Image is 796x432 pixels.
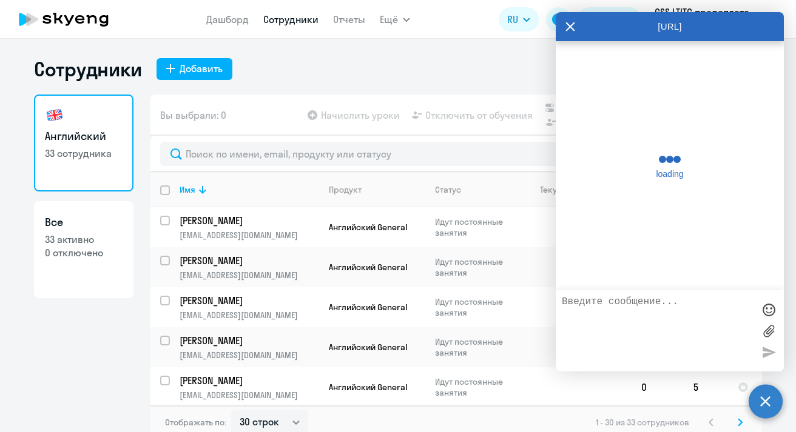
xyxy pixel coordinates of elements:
[180,390,319,400] p: [EMAIL_ADDRESS][DOMAIN_NAME]
[34,95,133,191] a: Английский33 сотрудника
[435,184,518,195] div: Статус
[180,294,319,307] a: [PERSON_NAME]
[578,7,641,32] button: Балансbalance
[180,270,319,281] p: [EMAIL_ADDRESS][DOMAIN_NAME]
[435,184,461,195] div: Статус
[540,184,609,195] div: Текущий уровень
[435,296,518,318] p: Идут постоянные занятия
[329,184,425,195] div: Продукт
[263,13,319,25] a: Сотрудники
[34,201,133,298] a: Все33 активно0 отключено
[435,376,518,398] p: Идут постоянные занятия
[45,128,123,144] h3: Английский
[333,13,365,25] a: Отчеты
[180,214,319,227] a: [PERSON_NAME]
[180,184,319,195] div: Имя
[632,367,684,407] td: 0
[649,5,786,34] button: GSS LTITC предоплата (временно), Xometry Europe GmbH
[180,184,195,195] div: Имя
[180,334,319,347] a: [PERSON_NAME]
[180,214,317,227] p: [PERSON_NAME]
[206,13,249,25] a: Дашборд
[329,222,407,233] span: Английский General
[556,169,784,179] span: loading
[45,147,123,160] p: 33 сотрудника
[180,254,319,267] a: [PERSON_NAME]
[45,214,123,230] h3: Все
[380,7,410,32] button: Ещё
[380,12,398,27] span: Ещё
[596,417,689,428] span: 1 - 30 из 33 сотрудников
[329,302,407,313] span: Английский General
[45,246,123,259] p: 0 отключено
[329,262,407,273] span: Английский General
[180,334,317,347] p: [PERSON_NAME]
[329,184,362,195] div: Продукт
[180,230,319,241] p: [EMAIL_ADDRESS][DOMAIN_NAME]
[655,5,767,34] p: GSS LTITC предоплата (временно), Xometry Europe GmbH
[34,57,142,81] h1: Сотрудники
[180,310,319,321] p: [EMAIL_ADDRESS][DOMAIN_NAME]
[45,233,123,246] p: 33 активно
[528,184,631,195] div: Текущий уровень
[435,256,518,278] p: Идут постоянные занятия
[329,342,407,353] span: Английский General
[160,108,226,122] span: Вы выбрали: 0
[507,12,518,27] span: RU
[329,382,407,393] span: Английский General
[160,142,752,166] input: Поиск по имени, email, продукту или статусу
[499,7,539,32] button: RU
[180,374,319,387] a: [PERSON_NAME]
[180,294,317,307] p: [PERSON_NAME]
[180,350,319,361] p: [EMAIL_ADDRESS][DOMAIN_NAME]
[180,61,223,76] div: Добавить
[180,374,317,387] p: [PERSON_NAME]
[180,254,317,267] p: [PERSON_NAME]
[435,216,518,238] p: Идут постоянные занятия
[45,105,64,125] img: english
[760,322,778,340] label: Лимит 10 файлов
[435,336,518,358] p: Идут постоянные занятия
[684,367,728,407] td: 5
[157,58,232,80] button: Добавить
[165,417,226,428] span: Отображать по:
